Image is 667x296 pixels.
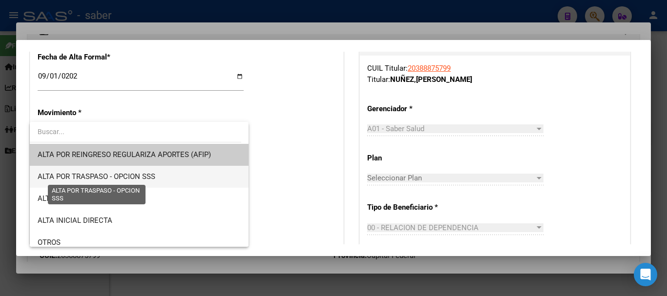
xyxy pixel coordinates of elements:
span: ALTA POR REINGRESO REGULARIZA APORTES (AFIP) [38,150,211,159]
input: dropdown search [30,121,241,142]
div: Open Intercom Messenger [634,263,657,286]
span: ALTA POR TRASPASO - OPCION SSS [38,172,155,181]
span: ALTA por REINGRESO [38,194,108,203]
span: OTROS [38,238,61,247]
span: ALTA INICIAL DIRECTA [38,216,112,225]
